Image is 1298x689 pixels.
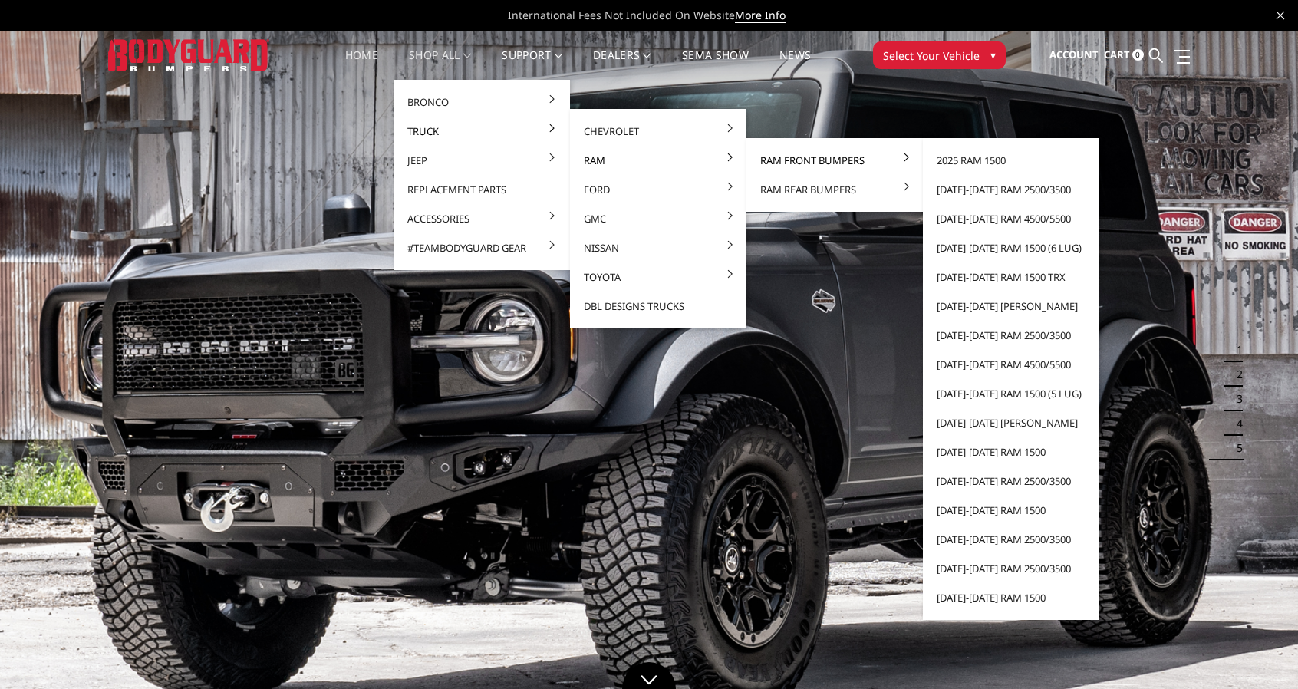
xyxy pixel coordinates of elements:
span: ▾ [990,47,996,63]
span: Account [1049,48,1099,61]
a: [DATE]-[DATE] [PERSON_NAME] [929,408,1093,437]
a: Replacement Parts [400,175,564,204]
a: [DATE]-[DATE] Ram 1500 (5 lug) [929,379,1093,408]
a: Dealers [593,50,651,80]
button: 1 of 5 [1227,338,1243,362]
button: Select Your Vehicle [873,41,1006,69]
span: Select Your Vehicle [883,48,980,64]
a: Jeep [400,146,564,175]
a: DBL Designs Trucks [576,292,740,321]
a: More Info [735,8,786,23]
span: 0 [1132,49,1144,61]
a: [DATE]-[DATE] Ram 2500/3500 [929,321,1093,350]
a: SEMA Show [682,50,749,80]
button: 3 of 5 [1227,387,1243,411]
a: Cart 0 [1104,35,1144,76]
a: GMC [576,204,740,233]
a: [DATE]-[DATE] Ram 2500/3500 [929,175,1093,204]
button: 4 of 5 [1227,411,1243,436]
a: Chevrolet [576,117,740,146]
a: [DATE]-[DATE] Ram 2500/3500 [929,466,1093,496]
a: Ford [576,175,740,204]
a: [DATE]-[DATE] Ram 4500/5500 [929,350,1093,379]
a: [DATE]-[DATE] Ram 1500 [929,437,1093,466]
a: [DATE]-[DATE] Ram 1500 [929,496,1093,525]
a: #TeamBodyguard Gear [400,233,564,262]
a: [DATE]-[DATE] Ram 1500 TRX [929,262,1093,292]
a: [DATE]-[DATE] Ram 1500 [929,583,1093,612]
a: shop all [409,50,471,80]
button: 5 of 5 [1227,436,1243,460]
a: Toyota [576,262,740,292]
a: [DATE]-[DATE] Ram 4500/5500 [929,204,1093,233]
a: [DATE]-[DATE] Ram 2500/3500 [929,525,1093,554]
a: Ram [576,146,740,175]
a: Bronco [400,87,564,117]
a: 2025 Ram 1500 [929,146,1093,175]
a: [DATE]-[DATE] [PERSON_NAME] [929,292,1093,321]
a: [DATE]-[DATE] Ram 2500/3500 [929,554,1093,583]
img: BODYGUARD BUMPERS [108,39,269,71]
a: Truck [400,117,564,146]
a: Account [1049,35,1099,76]
span: Cart [1104,48,1130,61]
a: Click to Down [622,662,676,689]
a: Support [502,50,562,80]
a: News [779,50,811,80]
a: Accessories [400,204,564,233]
a: Ram Front Bumpers [753,146,917,175]
a: Ram Rear Bumpers [753,175,917,204]
button: 2 of 5 [1227,362,1243,387]
a: Nissan [576,233,740,262]
a: [DATE]-[DATE] Ram 1500 (6 lug) [929,233,1093,262]
a: Home [345,50,378,80]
